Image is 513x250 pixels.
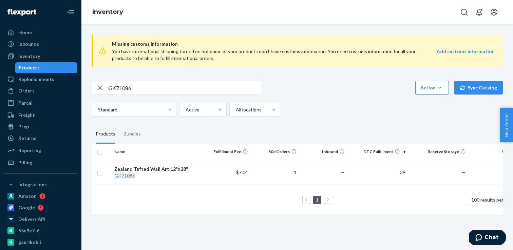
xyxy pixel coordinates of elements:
div: Integrations [18,181,47,188]
input: Search inventory by name or sku [108,81,261,95]
div: Returns [18,135,36,142]
div: Home [18,29,32,36]
th: Reserve Storage [408,144,469,160]
div: 55e9e7-6 [18,227,39,234]
a: Replenishments [4,74,77,85]
a: Returns [4,133,77,144]
div: Billing [18,159,32,166]
a: Add customs information [437,48,495,62]
strong: Add customs information [437,48,495,54]
th: 30d Orders [251,144,299,160]
input: All locations [235,106,236,113]
input: Active [185,106,186,113]
div: Amazon [18,193,37,200]
a: Freight [4,110,77,121]
a: Reporting [4,145,77,156]
a: Parcel [4,98,77,108]
a: Inbounds [4,39,77,49]
iframe: Opens a widget where you can chat to one of our agents [469,230,506,247]
div: Products [96,125,115,144]
a: Page 1 is your current page [315,197,320,203]
button: Integrations [4,179,77,190]
a: 55e9e7-6 [4,225,77,236]
td: 39 [347,160,408,185]
div: Deliverr API [18,216,45,223]
button: Help Center [500,108,513,142]
button: Open account menu [487,5,501,19]
th: Inbound [299,144,348,160]
a: Deliverr API [4,214,77,225]
div: Inventory [18,53,40,60]
div: Parcel [18,100,33,106]
th: Fulfillment Fee [203,144,251,160]
span: $7.04 [236,169,248,175]
span: Missing customs information [112,40,495,48]
ol: breadcrumbs [87,2,129,22]
div: You have international shipping turned on but some of your products don’t have customs informatio... [112,48,418,62]
div: Freight [18,112,35,119]
a: Products [15,62,78,73]
a: Prep [4,121,77,132]
div: Inbounds [18,41,39,47]
button: Open Search Box [457,5,471,19]
th: Name [112,144,202,160]
div: Bundles [123,125,141,144]
button: Open notifications [472,5,486,19]
em: GK71086 [114,173,135,179]
div: Action [420,84,444,91]
img: Flexport logo [7,9,36,16]
div: Prep [18,123,29,130]
div: Zealand Tufted Wall Art 12"x28" [114,166,199,172]
button: Action [415,81,449,95]
a: Inventory [4,51,77,62]
td: 1 [251,160,299,185]
a: Google [4,202,77,213]
div: Google [18,204,35,211]
a: Inventory [92,8,123,16]
span: — [341,169,345,175]
a: Amazon [4,191,77,202]
a: Home [4,27,77,38]
div: Products [19,64,40,71]
span: — [462,169,466,175]
th: DTC Fulfillment [347,144,408,160]
div: gaurikohli [18,239,41,246]
button: Sync Catalog [454,81,503,95]
button: Close Navigation [64,5,77,19]
a: Billing [4,157,77,168]
a: Orders [4,85,77,96]
a: gaurikohli [4,237,77,248]
div: Replenishments [18,76,54,83]
div: Orders [18,87,35,94]
input: Standard [97,106,98,113]
div: Reporting [18,147,41,154]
